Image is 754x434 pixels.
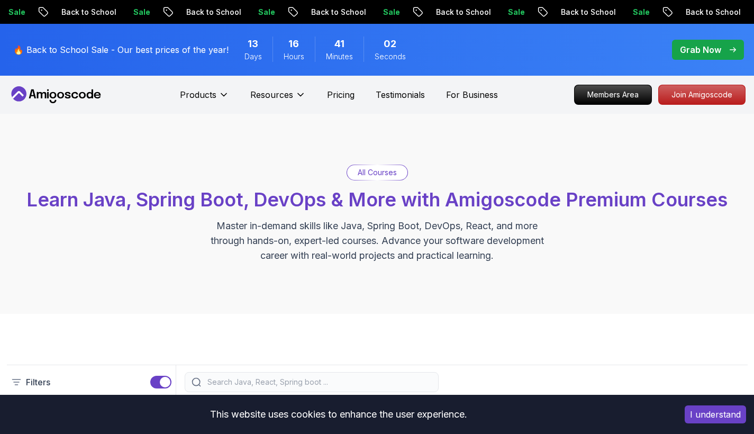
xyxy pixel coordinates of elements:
[232,7,266,17] p: Sale
[244,51,262,62] span: Days
[26,376,50,388] p: Filters
[180,88,229,110] button: Products
[107,7,141,17] p: Sale
[160,7,232,17] p: Back to School
[358,167,397,178] p: All Courses
[446,88,498,101] a: For Business
[326,51,353,62] span: Minutes
[685,405,746,423] button: Accept cookies
[482,7,516,17] p: Sale
[26,188,728,211] span: Learn Java, Spring Boot, DevOps & More with Amigoscode Premium Courses
[327,88,355,101] a: Pricing
[205,377,432,387] input: Search Java, React, Spring boot ...
[607,7,641,17] p: Sale
[8,403,669,426] div: This website uses cookies to enhance the user experience.
[680,43,721,56] p: Grab Now
[384,37,396,51] span: 2 Seconds
[376,88,425,101] a: Testimonials
[35,7,107,17] p: Back to School
[357,7,391,17] p: Sale
[410,7,482,17] p: Back to School
[375,51,406,62] span: Seconds
[575,85,651,104] p: Members Area
[285,7,357,17] p: Back to School
[199,219,555,263] p: Master in-demand skills like Java, Spring Boot, DevOps, React, and more through hands-on, expert-...
[288,37,299,51] span: 16 Hours
[574,85,652,105] a: Members Area
[535,7,607,17] p: Back to School
[248,37,258,51] span: 13 Days
[180,88,216,101] p: Products
[658,85,746,105] a: Join Amigoscode
[659,85,745,104] p: Join Amigoscode
[250,88,306,110] button: Resources
[13,43,229,56] p: 🔥 Back to School Sale - Our best prices of the year!
[250,88,293,101] p: Resources
[334,37,344,51] span: 41 Minutes
[284,51,304,62] span: Hours
[660,7,732,17] p: Back to School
